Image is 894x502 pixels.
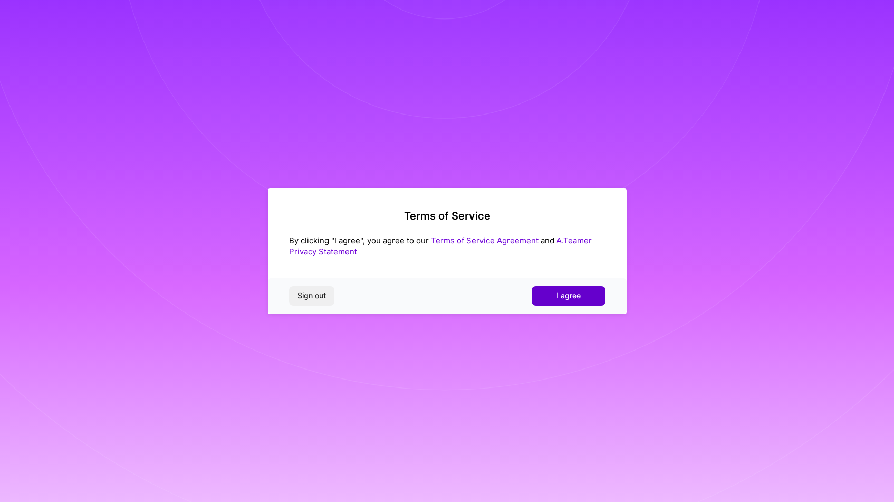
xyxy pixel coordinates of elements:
[431,235,539,245] a: Terms of Service Agreement
[556,290,581,301] span: I agree
[289,235,605,257] div: By clicking "I agree", you agree to our and
[297,290,326,301] span: Sign out
[532,286,605,305] button: I agree
[289,210,605,222] h2: Terms of Service
[289,286,334,305] button: Sign out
